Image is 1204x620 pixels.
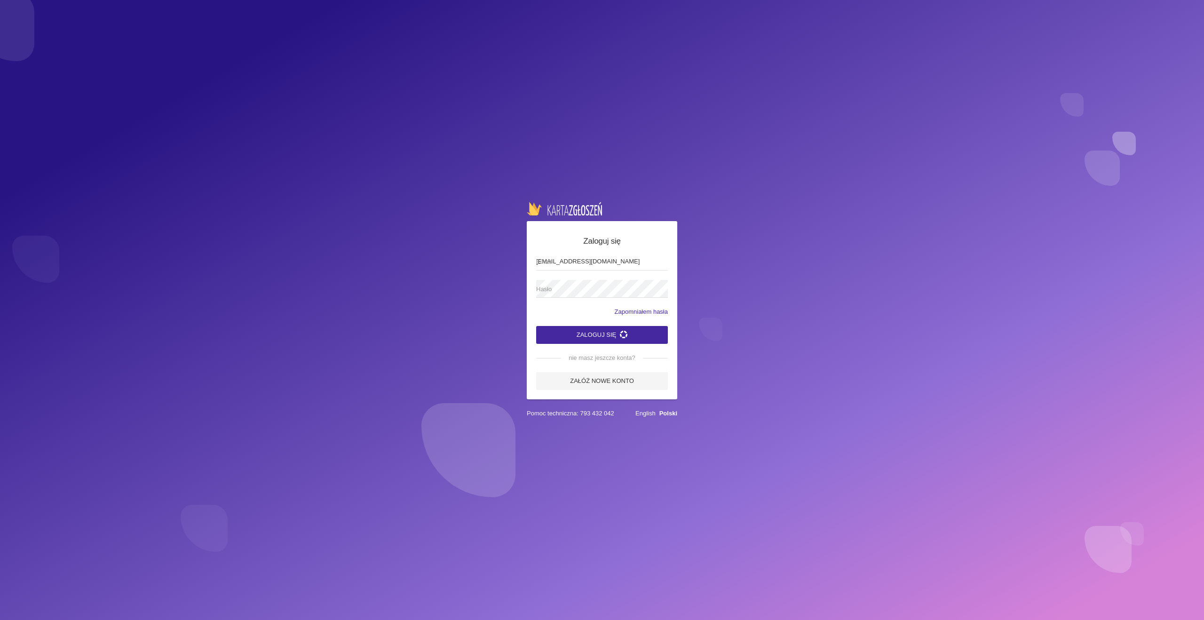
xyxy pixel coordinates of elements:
[527,202,602,215] img: logo-karta.png
[536,280,668,298] input: Hasło
[659,410,677,417] a: Polski
[536,235,668,247] h5: Zaloguj się
[536,326,668,344] button: Zaloguj się
[536,285,658,294] span: Hasło
[635,410,656,417] a: English
[536,253,668,270] input: Email
[536,257,658,267] span: Email
[536,372,668,390] a: Załóż nowe konto
[527,409,614,418] span: Pomoc techniczna: 793 432 042
[561,353,643,363] span: nie masz jeszcze konta?
[615,307,668,317] a: Zapomniałem hasła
